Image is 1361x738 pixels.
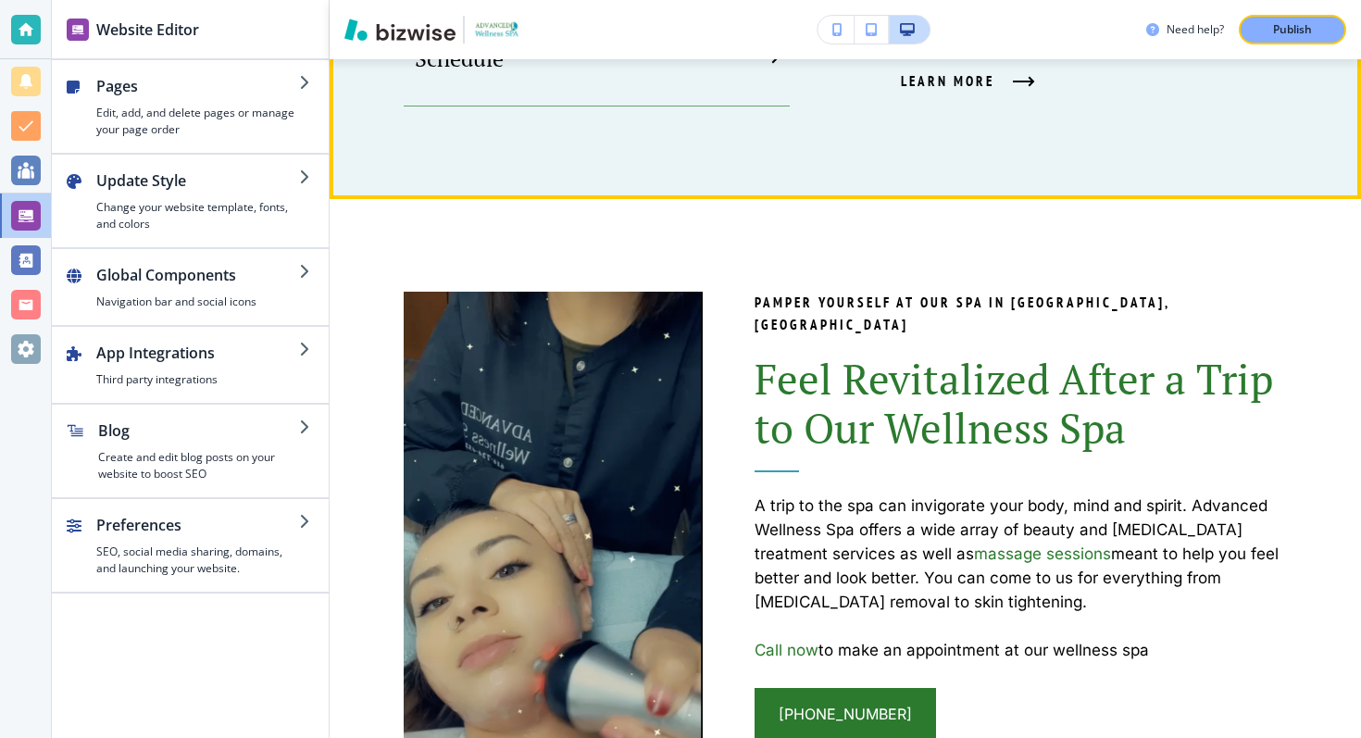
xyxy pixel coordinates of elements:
div: DropInBlog Guide [27,557,343,591]
h2: App Integrations [96,342,299,364]
div: Recent messageProfile image for SupportYou’ll get replies here and in your email: ✉️ [EMAIL_ADDRE... [19,249,352,346]
p: Schedule [415,44,504,72]
h3: Need help? [1167,21,1224,38]
span: Search for help [38,453,150,472]
button: BlogCreate and edit blog posts on your website to boost SEO [52,405,329,497]
button: Messages [123,578,246,652]
div: Connect Bizwise Email to Gmail [27,488,343,522]
img: editor icon [67,19,89,41]
button: Update StyleChange your website template, fonts, and colors [52,155,329,247]
p: to make an appointment at our wellness spa [755,638,1287,662]
div: We'll be back online in 2 hours [38,391,309,410]
button: PreferencesSEO, social media sharing, domains, and launching your website. [52,499,329,592]
h2: Pages [96,75,299,97]
h4: SEO, social media sharing, domains, and launching your website. [96,544,299,577]
img: Your Logo [472,19,522,39]
div: Bizwise [82,311,131,331]
p: A trip to the spa can invigorate your body, mind and spirit. Advanced Wellness Spa offers a wide ... [755,494,1287,614]
span: Home [41,624,82,637]
a: Call now [755,641,818,659]
p: Publish [1273,21,1312,38]
p: PAMPER YOURSELF AT OUR SPA IN [GEOGRAPHIC_DATA], [GEOGRAPHIC_DATA] [755,292,1287,336]
div: • [DATE] [134,311,186,331]
div: DropInBlog Guide [38,564,310,583]
div: Profile image for Support [37,30,74,67]
h4: Navigation bar and social icons [96,294,299,310]
p: How can we help? [37,194,333,226]
div: Connect Bizwise Email to Gmail [38,495,310,515]
div: Send us a messageWe'll be back online in 2 hours [19,356,352,426]
button: Global ComponentsNavigation bar and social icons [52,249,329,325]
span: [PHONE_NUMBER] [779,703,912,725]
h2: Global Components [96,264,299,286]
h2: Blog [98,419,299,442]
span: Learn More [901,70,994,93]
div: Google Tag Manager Guide [38,530,310,549]
h4: Change your website template, fonts, and colors [96,199,299,232]
h4: Edit, add, and delete pages or manage your page order [96,105,299,138]
h4: Create and edit blog posts on your website to boost SEO [98,449,299,482]
span: Feel Revitalized After a Trip to Our Wellness Spa [755,351,1283,456]
div: Recent message [38,265,332,284]
button: App IntegrationsThird party integrations [52,327,329,403]
div: Profile image for SupportYou’ll get replies here and in your email: ✉️ [EMAIL_ADDRESS][DOMAIN_NAM... [19,277,351,345]
h4: Third party integrations [96,371,299,388]
button: PagesEdit, add, and delete pages or manage your page order [52,60,329,153]
h2: Update Style [96,169,299,192]
div: Google Tag Manager Guide [27,522,343,557]
button: Help [247,578,370,652]
div: Send us a message [38,371,309,391]
div: Close [318,30,352,63]
button: Search for help [27,444,343,481]
img: Bizwise Logo [344,19,456,41]
button: Publish [1239,15,1346,44]
h2: Preferences [96,514,299,536]
span: Help [293,624,323,637]
div: Profile image for Support [38,293,75,330]
span: You’ll get replies here and in your email: ✉️ [EMAIL_ADDRESS][DOMAIN_NAME] The team will reply as... [82,294,860,308]
p: Hi [PERSON_NAME] 👋 [37,131,333,194]
h2: Website Editor [96,19,199,41]
span: Messages [154,624,218,637]
button: Learn More [901,56,1035,106]
a: massage sessions [974,544,1111,563]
